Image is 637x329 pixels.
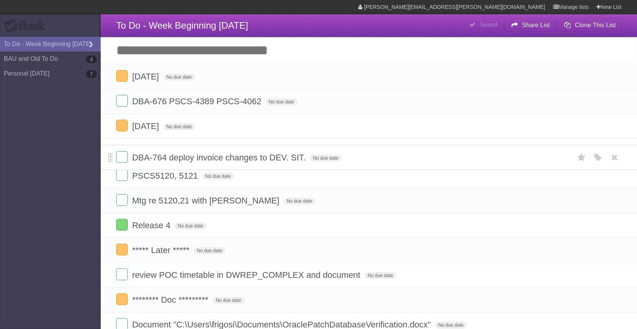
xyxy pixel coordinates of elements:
span: Mtg re 5120,21 with [PERSON_NAME] [132,196,281,205]
span: PSCS5120, 5121 [132,171,200,181]
label: Done [116,120,128,131]
span: [DATE] [132,72,161,81]
span: Release 4 [132,220,172,230]
b: Saved [480,21,497,28]
span: No due date [163,74,195,81]
b: Clone This List [575,22,616,28]
span: No due date [202,173,234,180]
span: No due date [284,198,315,205]
span: No due date [163,123,195,130]
button: Clone This List [558,18,622,32]
label: Done [116,169,128,181]
span: No due date [435,322,467,329]
span: No due date [365,272,396,279]
span: review POC timetable in DWREP_COMPLEX and document [132,270,362,280]
span: No due date [194,247,225,254]
label: Star task [574,151,589,164]
label: Done [116,95,128,107]
label: Done [116,151,128,163]
span: DBA-764 deploy invoice changes to DEV. SIT. [132,153,307,162]
span: To Do - Week Beginning [DATE] [116,20,248,31]
span: No due date [213,297,244,304]
button: Share List [505,18,556,32]
b: Share List [522,22,550,28]
label: Done [116,244,128,255]
label: Done [116,70,128,82]
label: Done [116,293,128,305]
span: No due date [175,222,206,229]
span: [DATE] [132,121,161,131]
b: 4 [86,55,97,63]
div: Flask [4,19,50,33]
span: No due date [310,155,341,162]
span: DBA-676 PSCS-4389 PSCS-4062 [132,96,263,106]
span: No due date [266,98,297,105]
b: 7 [86,70,97,78]
label: Done [116,194,128,206]
label: Done [116,269,128,280]
label: Done [116,219,128,231]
